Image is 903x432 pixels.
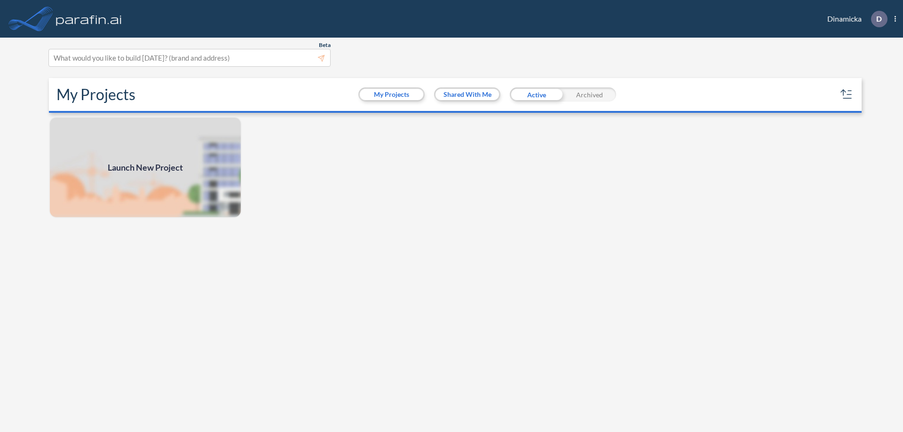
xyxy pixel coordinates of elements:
[563,87,616,102] div: Archived
[360,89,423,100] button: My Projects
[876,15,882,23] p: D
[56,86,135,103] h2: My Projects
[839,87,854,102] button: sort
[54,9,124,28] img: logo
[49,117,242,218] img: add
[319,41,331,49] span: Beta
[108,161,183,174] span: Launch New Project
[813,11,896,27] div: Dinamicka
[436,89,499,100] button: Shared With Me
[49,117,242,218] a: Launch New Project
[510,87,563,102] div: Active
